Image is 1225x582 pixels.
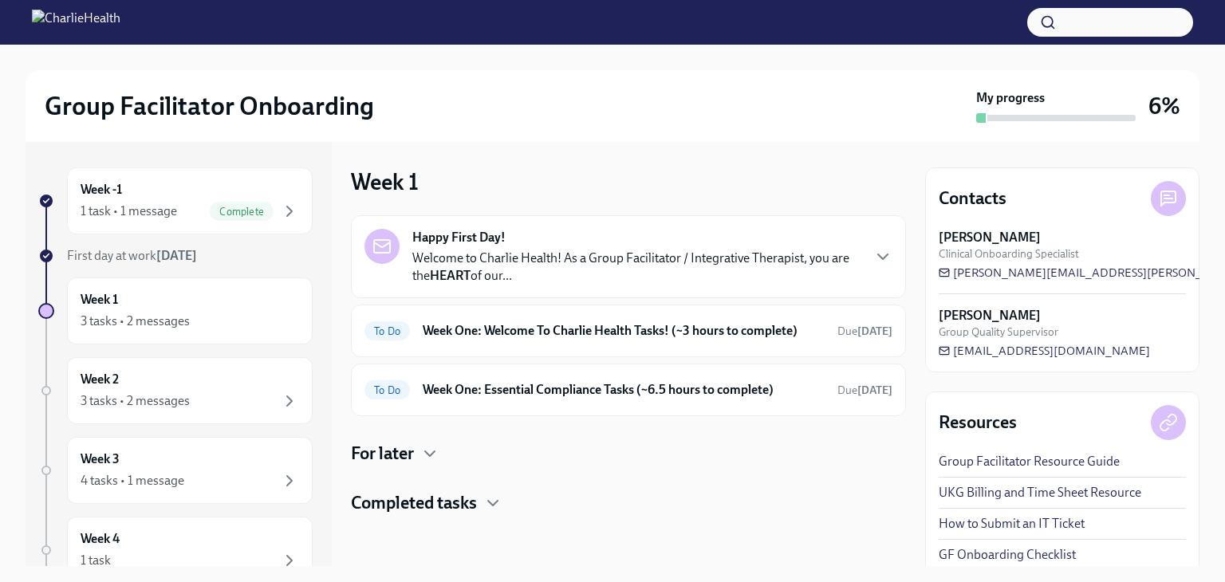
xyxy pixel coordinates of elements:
[351,167,419,196] h3: Week 1
[857,383,892,397] strong: [DATE]
[210,206,274,218] span: Complete
[81,530,120,548] h6: Week 4
[38,437,313,504] a: Week 34 tasks • 1 message
[939,343,1150,359] a: [EMAIL_ADDRESS][DOMAIN_NAME]
[939,484,1141,501] a: UKG Billing and Time Sheet Resource
[81,472,184,490] div: 4 tasks • 1 message
[38,167,313,234] a: Week -11 task • 1 messageComplete
[81,291,118,309] h6: Week 1
[939,411,1017,435] h4: Resources
[351,442,414,466] h4: For later
[81,203,177,220] div: 1 task • 1 message
[45,90,374,122] h2: Group Facilitator Onboarding
[351,491,906,515] div: Completed tasks
[939,246,1079,262] span: Clinical Onboarding Specialist
[364,384,410,396] span: To Do
[857,324,892,338] strong: [DATE]
[976,89,1045,107] strong: My progress
[81,181,122,199] h6: Week -1
[351,491,477,515] h4: Completed tasks
[81,552,111,569] div: 1 task
[939,546,1076,564] a: GF Onboarding Checklist
[81,392,190,410] div: 3 tasks • 2 messages
[412,250,861,285] p: Welcome to Charlie Health! As a Group Facilitator / Integrative Therapist, you are the of our...
[430,268,471,283] strong: HEART
[38,357,313,424] a: Week 23 tasks • 2 messages
[939,453,1120,470] a: Group Facilitator Resource Guide
[1148,92,1180,120] h3: 6%
[81,371,119,388] h6: Week 2
[81,313,190,330] div: 3 tasks • 2 messages
[423,322,825,340] h6: Week One: Welcome To Charlie Health Tasks! (~3 hours to complete)
[156,248,197,263] strong: [DATE]
[38,277,313,344] a: Week 13 tasks • 2 messages
[81,450,120,468] h6: Week 3
[837,324,892,339] span: September 9th, 2025 09:00
[412,229,506,246] strong: Happy First Day!
[32,10,120,35] img: CharlieHealth
[364,318,892,344] a: To DoWeek One: Welcome To Charlie Health Tasks! (~3 hours to complete)Due[DATE]
[939,324,1058,340] span: Group Quality Supervisor
[364,377,892,403] a: To DoWeek One: Essential Compliance Tasks (~6.5 hours to complete)Due[DATE]
[351,442,906,466] div: For later
[837,383,892,397] span: Due
[364,325,410,337] span: To Do
[939,229,1041,246] strong: [PERSON_NAME]
[423,381,825,399] h6: Week One: Essential Compliance Tasks (~6.5 hours to complete)
[837,383,892,398] span: September 9th, 2025 09:00
[837,324,892,338] span: Due
[939,307,1041,324] strong: [PERSON_NAME]
[38,247,313,265] a: First day at work[DATE]
[939,187,1006,210] h4: Contacts
[939,515,1085,533] a: How to Submit an IT Ticket
[67,248,197,263] span: First day at work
